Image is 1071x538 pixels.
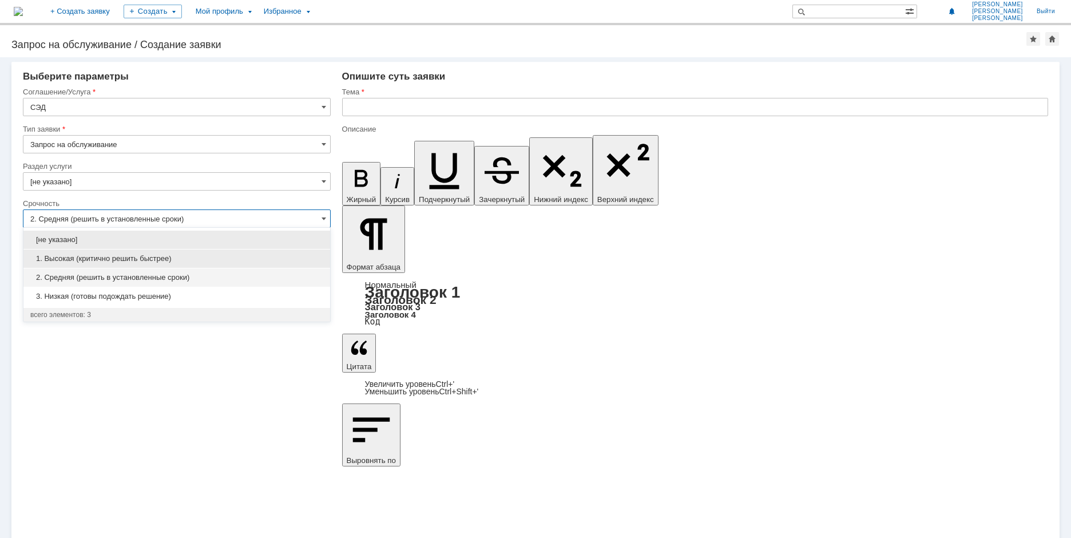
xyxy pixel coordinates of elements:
[30,310,323,319] div: всего элементов: 3
[365,302,421,312] a: Заголовок 3
[342,88,1046,96] div: Тема
[436,379,455,389] span: Ctrl+'
[365,379,455,389] a: Increase
[380,167,414,205] button: Курсив
[385,195,410,204] span: Курсив
[14,7,23,16] a: Перейти на домашнюю страницу
[597,195,654,204] span: Верхний индекс
[30,235,323,244] span: [не указано]
[365,283,461,301] a: Заголовок 1
[342,205,405,273] button: Формат абзаца
[972,1,1023,8] span: [PERSON_NAME]
[347,456,396,465] span: Выровнять по
[124,5,182,18] div: Создать
[342,71,446,82] span: Опишите суть заявки
[479,195,525,204] span: Зачеркнутый
[11,39,1026,50] div: Запрос на обслуживание / Создание заявки
[30,292,323,301] span: 3. Низкая (готовы подождать решение)
[534,195,588,204] span: Нижний индекс
[439,387,478,396] span: Ctrl+Shift+'
[342,381,1048,395] div: Цитата
[474,146,529,205] button: Зачеркнутый
[365,310,416,319] a: Заголовок 4
[14,7,23,16] img: logo
[342,281,1048,326] div: Формат абзаца
[23,125,328,133] div: Тип заявки
[972,15,1023,22] span: [PERSON_NAME]
[414,141,474,205] button: Подчеркнутый
[365,317,380,327] a: Код
[30,273,323,282] span: 2. Средняя (решить в установленные сроки)
[593,135,659,205] button: Верхний индекс
[365,280,416,290] a: Нормальный
[419,195,470,204] span: Подчеркнутый
[347,195,376,204] span: Жирный
[365,293,437,306] a: Заголовок 2
[529,137,593,205] button: Нижний индекс
[342,162,381,205] button: Жирный
[905,5,917,16] span: Расширенный поиск
[23,71,129,82] span: Выберите параметры
[23,88,328,96] div: Соглашение/Услуга
[365,387,479,396] a: Decrease
[1026,32,1040,46] div: Добавить в избранное
[342,403,400,466] button: Выровнять по
[342,334,376,373] button: Цитата
[1045,32,1059,46] div: Сделать домашней страницей
[347,362,372,371] span: Цитата
[30,254,323,263] span: 1. Высокая (критично решить быстрее)
[342,125,1046,133] div: Описание
[347,263,400,271] span: Формат абзаца
[972,8,1023,15] span: [PERSON_NAME]
[23,163,328,170] div: Раздел услуги
[23,200,328,207] div: Срочность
